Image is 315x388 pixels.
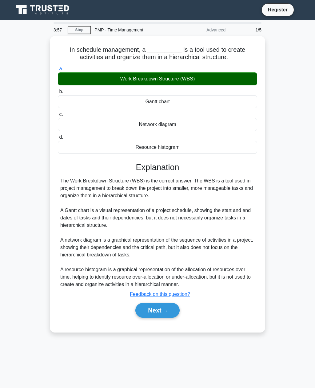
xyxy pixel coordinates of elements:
span: b. [59,89,63,94]
span: c. [59,112,63,117]
div: The Work Breakdown Structure (WBS) is the correct answer. The WBS is a tool used in project manag... [60,177,255,288]
h5: In schedule management, a __________ is a tool used to create activities and organize them in a h... [57,46,258,61]
a: Feedback on this question? [130,292,190,297]
span: a. [59,66,63,71]
div: 1/5 [229,24,265,36]
div: Resource histogram [58,141,257,154]
button: Next [135,303,179,318]
div: Advanced [175,24,229,36]
div: 3:57 [50,24,68,36]
a: Stop [68,26,91,34]
div: PMP - Time Management [91,24,175,36]
div: Network diagram [58,118,257,131]
span: d. [59,134,63,140]
div: Gantt chart [58,95,257,108]
a: Register [264,6,291,14]
h3: Explanation [62,162,253,172]
div: Work Breakdown Structure (WBS) [58,72,257,85]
